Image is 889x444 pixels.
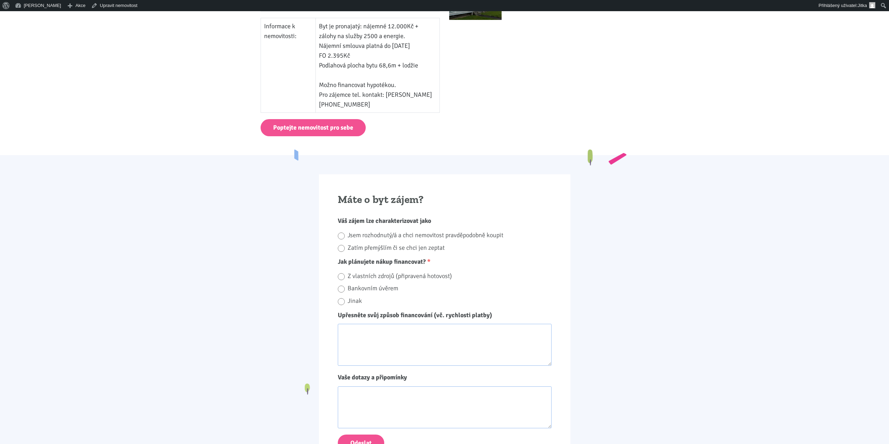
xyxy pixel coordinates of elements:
[348,296,552,306] label: Jinak
[348,283,552,294] label: Bankovním úvěrem
[338,193,552,206] h2: Máte o byt zájem?
[348,242,552,253] label: Zatím přemýšlím či se chci jen zeptat
[338,217,431,225] span: Váš zájem lze charakterizovat jako
[261,18,316,113] td: Informace k nemovitosti:
[338,373,407,381] span: Vaše dotazy a připomínky
[261,119,366,136] a: Poptejte nemovitost pro sebe
[348,230,552,241] label: Jsem rozhodnutý/á a chci nemovitost pravděpodobně koupit
[427,258,430,265] abbr: Required
[338,258,426,265] span: Jak plánujete nákup financovat?
[348,271,552,282] label: Z vlastních zdrojů (připravená hotovost)
[858,3,867,8] span: Jitka
[338,311,492,319] span: Upřesněte svůj způsob financování (vč. rychlosti platby)
[316,18,440,113] td: Byt je pronajatý: nájemné 12.000Kč + zálohy na služby 2500 a energie. Nájemní smlouva platná do [...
